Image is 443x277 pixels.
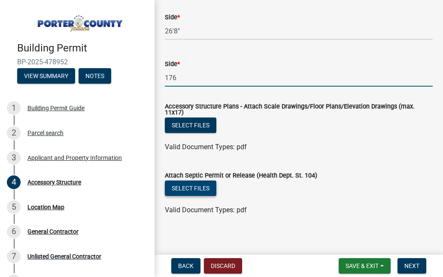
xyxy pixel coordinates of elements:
[27,179,81,185] div: Accessory Structure
[7,101,21,115] div: 1
[17,9,141,33] img: Porter County, Indiana
[7,175,21,189] div: 4
[404,262,419,269] span: Next
[27,253,101,259] div: Unlisted General Contractor
[171,258,200,274] button: Back
[17,68,75,84] button: View Summary
[165,61,180,67] label: Side
[165,117,216,133] button: Select files
[339,258,391,274] button: Save & Exit
[27,130,64,136] div: Parcel search
[165,104,433,116] label: Accessory Structure Plans - Attach Scale Drawings/Floor Plans/Elevation Drawings (max. 11x17)
[165,143,247,151] span: Valid Document Types: pdf
[7,250,21,263] div: 7
[27,229,79,235] div: General Contractor
[204,258,242,274] button: Discard
[346,262,379,269] span: Save & Exit
[7,225,21,238] div: 6
[79,73,111,80] wm-modal-confirm: Notes
[17,73,75,80] wm-modal-confirm: Summary
[27,105,85,111] div: Building Permit Guide
[27,155,122,161] div: Applicant and Property Information
[165,173,317,179] label: Attach Septic Permit or Release (Health Dept. St. 104)
[27,204,64,210] div: Location Map
[165,15,180,21] label: Side
[7,126,21,140] div: 2
[79,68,111,84] button: Notes
[7,151,21,165] div: 3
[165,206,247,214] span: Valid Document Types: pdf
[165,181,216,196] button: Select files
[7,200,21,214] div: 5
[17,58,137,66] span: BP-2025-478952
[178,262,194,269] span: Back
[397,258,426,274] button: Next
[17,42,148,54] h4: Building Permit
